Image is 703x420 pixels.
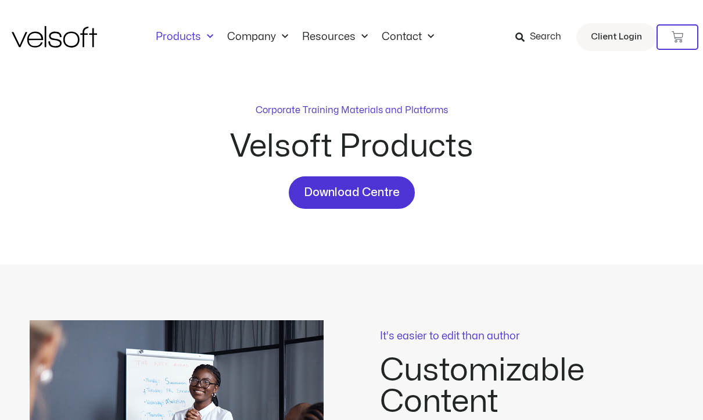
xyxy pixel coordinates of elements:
span: Client Login [591,30,642,45]
a: CompanyMenu Toggle [220,31,295,44]
nav: Menu [149,31,441,44]
a: ContactMenu Toggle [375,31,441,44]
p: It's easier to edit than author [380,331,674,342]
p: Corporate Training Materials and Platforms [256,103,448,117]
span: Search [530,30,561,45]
h2: Customizable Content [380,355,674,418]
a: Search [515,27,569,47]
img: Velsoft Training Materials [12,26,97,48]
a: ProductsMenu Toggle [149,31,220,44]
span: Download Centre [304,183,400,202]
a: ResourcesMenu Toggle [295,31,375,44]
a: Client Login [576,23,657,51]
h2: Velsoft Products [142,131,561,162]
a: Download Centre [289,176,415,209]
